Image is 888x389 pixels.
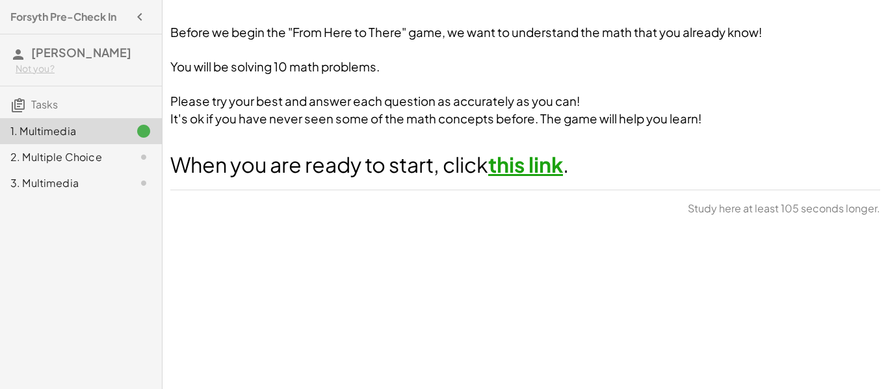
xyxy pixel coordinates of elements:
[10,9,116,25] h4: Forsyth Pre-Check In
[170,151,488,177] span: When you are ready to start, click
[136,175,151,191] i: Task not started.
[170,111,701,126] span: It's ok if you have never seen some of the math concepts before. The game will help you learn!
[170,94,580,108] span: Please try your best and answer each question as accurately as you can!
[136,149,151,165] i: Task not started.
[170,59,380,74] span: You will be solving 10 math problems.
[10,123,115,139] div: 1. Multimedia
[10,175,115,191] div: 3. Multimedia
[16,62,151,75] div: Not you?
[31,45,131,60] span: [PERSON_NAME]
[688,201,880,216] span: Study here at least 105 seconds longer.
[563,151,569,177] span: .
[10,149,115,165] div: 2. Multiple Choice
[488,151,563,177] a: this link
[136,123,151,139] i: Task finished.
[31,97,58,111] span: Tasks
[170,25,762,40] span: Before we begin the "From Here to There" game, we want to understand the math that you already know!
